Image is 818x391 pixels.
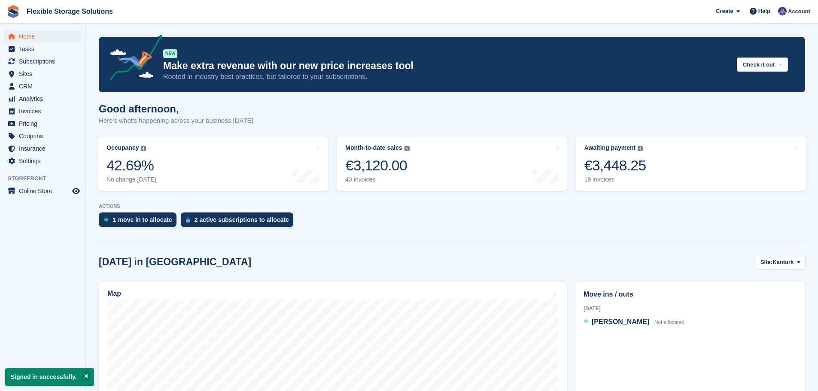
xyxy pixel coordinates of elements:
[99,103,253,115] h1: Good afternoon,
[19,55,70,67] span: Subscriptions
[737,58,788,72] button: Check it out →
[4,30,81,42] a: menu
[19,185,70,197] span: Online Store
[756,255,805,269] button: Site: Kanturk
[19,68,70,80] span: Sites
[5,368,94,386] p: Signed in successfully.
[638,146,643,151] img: icon-info-grey-7440780725fd019a000dd9b08b2336e03edf1995a4989e88bcd33f0948082b44.svg
[19,105,70,117] span: Invoices
[584,317,684,328] a: [PERSON_NAME] Not allocated
[7,5,20,18] img: stora-icon-8386f47178a22dfd0bd8f6a31ec36ba5ce8667c1dd55bd0f319d3a0aa187defe.svg
[788,7,810,16] span: Account
[181,212,298,231] a: 2 active subscriptions to allocate
[19,155,70,167] span: Settings
[99,203,805,209] p: ACTIONS
[4,68,81,80] a: menu
[195,216,289,223] div: 2 active subscriptions to allocate
[23,4,116,18] a: Flexible Storage Solutions
[19,80,70,92] span: CRM
[163,60,730,72] p: Make extra revenue with our new price increases tool
[98,136,328,191] a: Occupancy 42.69% No change [DATE]
[758,7,770,15] span: Help
[8,174,85,183] span: Storefront
[584,305,797,312] div: [DATE]
[584,176,646,183] div: 19 invoices
[4,80,81,92] a: menu
[345,176,409,183] div: 43 invoices
[106,144,139,152] div: Occupancy
[99,256,251,268] h2: [DATE] in [GEOGRAPHIC_DATA]
[4,142,81,155] a: menu
[345,157,409,174] div: €3,120.00
[584,144,636,152] div: Awaiting payment
[19,30,70,42] span: Home
[103,35,163,84] img: price-adjustments-announcement-icon-8257ccfd72463d97f412b2fc003d46551f7dbcb40ab6d574587a9cd5c0d94...
[99,116,253,126] p: Here's what's happening across your business [DATE]
[186,217,190,223] img: active_subscription_to_allocate_icon-d502201f5373d7db506a760aba3b589e785aa758c864c3986d89f69b8ff3...
[716,7,733,15] span: Create
[4,130,81,142] a: menu
[163,72,730,82] p: Rooted in industry best practices, but tailored to your subscriptions.
[107,290,121,297] h2: Map
[106,157,156,174] div: 42.69%
[337,136,567,191] a: Month-to-date sales €3,120.00 43 invoices
[19,130,70,142] span: Coupons
[345,144,402,152] div: Month-to-date sales
[4,55,81,67] a: menu
[576,136,806,191] a: Awaiting payment €3,448.25 19 invoices
[4,105,81,117] a: menu
[19,118,70,130] span: Pricing
[592,318,649,325] span: [PERSON_NAME]
[19,93,70,105] span: Analytics
[163,49,177,58] div: NEW
[99,212,181,231] a: 1 move in to allocate
[654,319,684,325] span: Not allocated
[19,142,70,155] span: Insurance
[584,157,646,174] div: €3,448.25
[71,186,81,196] a: Preview store
[404,146,410,151] img: icon-info-grey-7440780725fd019a000dd9b08b2336e03edf1995a4989e88bcd33f0948082b44.svg
[19,43,70,55] span: Tasks
[760,258,772,267] span: Site:
[4,43,81,55] a: menu
[772,258,794,267] span: Kanturk
[4,185,81,197] a: menu
[584,289,797,300] h2: Move ins / outs
[104,217,109,222] img: move_ins_to_allocate_icon-fdf77a2bb77ea45bf5b3d319d69a93e2d87916cf1d5bf7949dd705db3b84f3ca.svg
[141,146,146,151] img: icon-info-grey-7440780725fd019a000dd9b08b2336e03edf1995a4989e88bcd33f0948082b44.svg
[106,176,156,183] div: No change [DATE]
[4,155,81,167] a: menu
[4,118,81,130] a: menu
[113,216,172,223] div: 1 move in to allocate
[4,93,81,105] a: menu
